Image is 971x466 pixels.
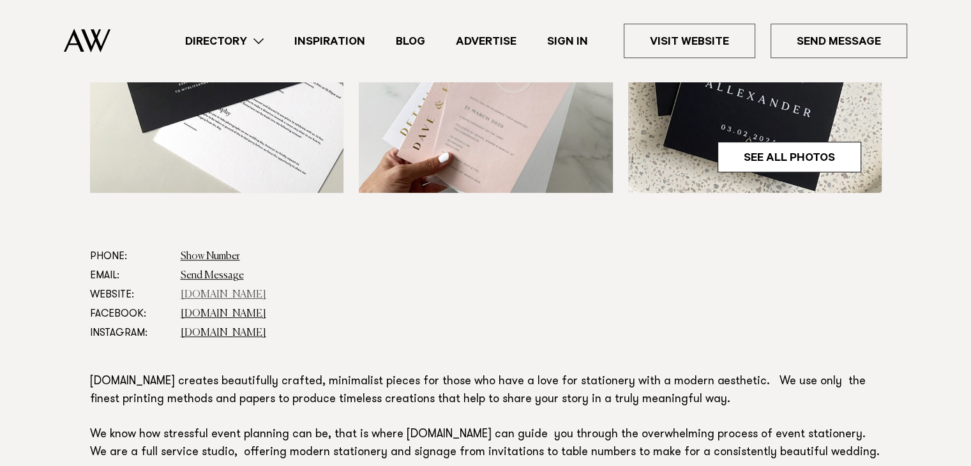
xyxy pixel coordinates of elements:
[90,304,170,324] dt: Facebook:
[718,142,861,172] a: See All Photos
[90,247,170,266] dt: Phone:
[771,24,907,58] a: Send Message
[440,33,532,50] a: Advertise
[64,29,110,52] img: Auckland Weddings Logo
[279,33,380,50] a: Inspiration
[90,373,882,462] p: [DOMAIN_NAME] creates beautifully crafted, minimalist pieces for those who have a love for statio...
[380,33,440,50] a: Blog
[181,290,266,300] a: [DOMAIN_NAME]
[90,285,170,304] dt: Website:
[624,24,755,58] a: Visit Website
[170,33,279,50] a: Directory
[532,33,603,50] a: Sign In
[181,328,266,338] a: [DOMAIN_NAME]
[90,324,170,343] dt: Instagram:
[181,309,266,319] a: [DOMAIN_NAME]
[181,252,240,262] a: Show Number
[181,271,244,281] a: Send Message
[90,266,170,285] dt: Email:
